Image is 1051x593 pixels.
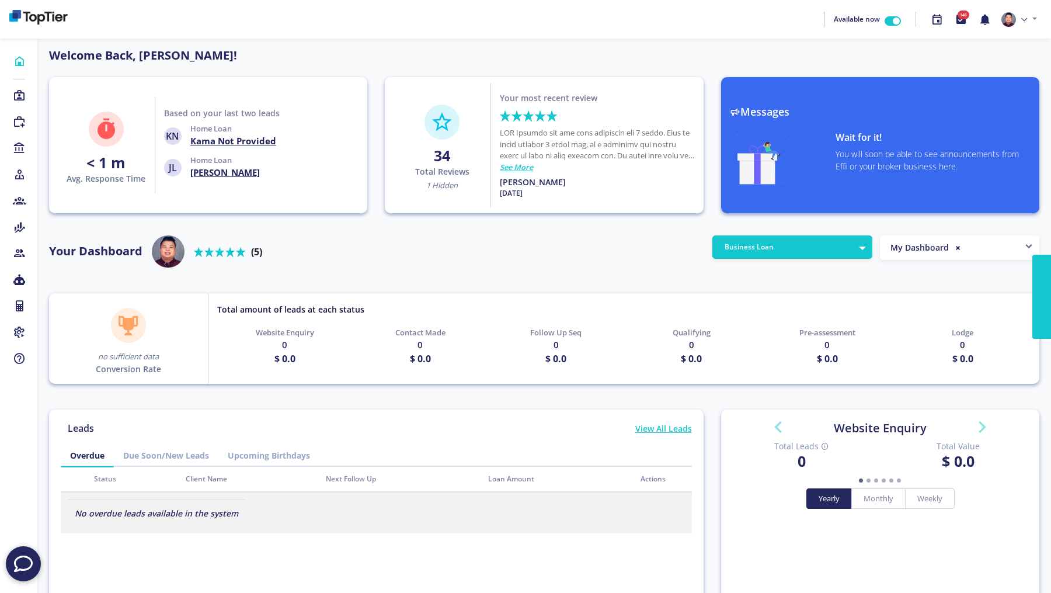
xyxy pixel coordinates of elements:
[733,421,1028,435] h3: Website Enquiry
[882,473,886,488] li: Goto slide 4
[949,7,973,32] button: 146
[500,188,523,199] p: [DATE]
[554,338,559,352] h5: 0
[218,445,319,466] a: Upcoming Birthdays
[897,473,901,488] li: Goto slide 6
[889,473,893,488] li: Goto slide 5
[952,327,973,338] p: Lodge
[67,172,145,185] p: Avg. Response Time
[834,14,880,24] span: Available now
[859,473,863,488] li: Goto slide 1
[851,488,906,509] button: monthly
[49,47,704,64] p: Welcome Back, [PERSON_NAME]!
[905,488,955,509] button: weekly
[98,351,159,362] span: no sufficient data
[673,327,711,338] p: Qualifying
[500,127,695,162] p: LOR Ipsumdo sit ame cons adipiscin eli 7 seddo. Eius te incid utlabor 3 etdol mag, al e adminimv ...
[817,352,838,366] h4: $ 0.0
[545,352,566,366] h4: $ 0.0
[730,132,786,185] img: gift
[190,135,276,147] h4: Kama Not Provided
[689,338,694,352] h5: 0
[75,508,238,519] i: No overdue leads available in the system
[190,167,260,178] h4: [PERSON_NAME]
[426,180,458,190] span: 1 Hidden
[282,338,287,352] h5: 0
[836,148,1031,172] p: You will soon be able to see announcements from Effi or your broker business here.
[164,127,182,145] span: KN
[415,165,469,178] p: Total Reviews
[61,445,114,466] a: Overdue
[190,123,232,134] span: Home Loan
[395,327,446,338] p: Contact Made
[326,474,474,484] div: Next Follow Up
[488,474,626,484] div: Loan Amount
[897,452,1019,470] h4: $ 0.0
[186,474,312,484] div: Client Name
[410,352,431,366] h4: $ 0.0
[217,303,364,315] p: Total amount of leads at each status
[256,327,314,338] p: Website Enquiry
[164,107,280,119] p: Based on your last two leads
[500,176,566,188] p: [PERSON_NAME]
[730,106,1031,119] h3: Messages
[897,440,1019,452] span: Total Value
[742,440,863,452] span: Total Leads
[530,327,582,338] p: Follow Up Seq
[836,132,1031,143] h4: Wait for it!
[61,467,87,493] th: Overdue Icon
[164,159,182,176] span: JL
[61,421,101,435] p: Leads
[190,155,232,165] span: Home Loan
[9,10,68,25] img: bd260d39-06d4-48c8-91ce-4964555bf2e4-638900413960370303.png
[952,352,973,366] h4: $ 0.0
[96,363,161,375] p: Conversion Rate
[890,242,949,253] span: My Dashboard
[1001,12,1016,27] img: e310ebdf-1855-410b-9d61-d1abdff0f2ad-637831748356285317.png
[874,473,878,488] li: Goto slide 3
[641,474,685,484] div: Actions
[777,473,983,488] ol: Select a slide to display
[742,452,863,470] h4: 0
[824,338,830,352] h5: 0
[114,445,218,466] a: Due Soon/New Leads
[434,145,450,165] strong: 34
[635,422,692,444] a: View All Leads
[681,352,702,366] h4: $ 0.0
[152,235,185,268] img: user
[417,338,423,352] h5: 0
[960,338,965,352] h5: 0
[712,235,872,259] button: Business Loan
[500,162,533,173] a: See More
[251,245,262,258] b: (5)
[799,327,855,338] p: Pre-assessment
[49,242,142,260] p: Your Dashboard
[958,11,969,19] span: 146
[94,474,172,484] div: Status
[500,92,597,104] p: Your most recent review
[635,422,692,435] p: View All Leads
[866,473,871,488] li: Goto slide 2
[806,488,852,509] button: yearly
[86,152,126,172] strong: < 1 m
[274,352,295,366] h4: $ 0.0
